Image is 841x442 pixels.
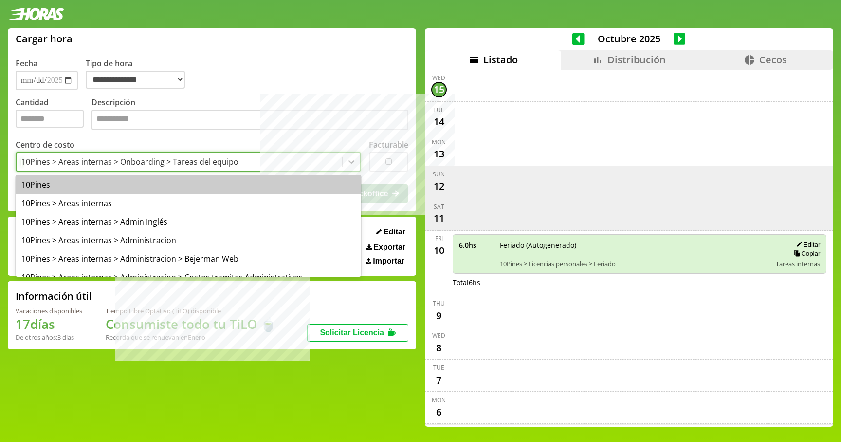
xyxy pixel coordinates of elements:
[373,257,404,266] span: Importar
[435,234,443,243] div: Fri
[453,278,827,287] div: Total 6 hs
[793,240,820,249] button: Editar
[16,194,361,212] div: 10Pines > Areas internas
[16,250,361,268] div: 10Pines > Areas internas > Administracion > Bejerman Web
[776,259,820,268] span: Tareas internas
[431,178,447,194] div: 12
[91,110,408,130] textarea: Descripción
[91,97,408,133] label: Descripción
[8,8,64,20] img: logotipo
[433,299,445,307] div: Thu
[432,331,445,340] div: Wed
[16,110,84,128] input: Cantidad
[369,139,408,150] label: Facturable
[373,243,405,251] span: Exportar
[432,138,446,146] div: Mon
[188,333,205,342] b: Enero
[106,333,276,342] div: Recordá que se renuevan en
[106,307,276,315] div: Tiempo Libre Optativo (TiLO) disponible
[431,82,447,97] div: 15
[434,202,444,211] div: Sat
[16,139,74,150] label: Centro de costo
[384,228,405,236] span: Editar
[432,396,446,404] div: Mon
[364,242,408,252] button: Exportar
[16,268,361,287] div: 10Pines > Areas internas > Administracion > Costos tramites Administrativos
[307,324,408,342] button: Solicitar Licencia
[431,211,447,226] div: 11
[320,328,384,337] span: Solicitar Licencia
[431,340,447,355] div: 8
[431,114,447,130] div: 14
[431,372,447,387] div: 7
[106,315,276,333] h1: Consumiste todo tu TiLO 🍵
[431,404,447,420] div: 6
[16,231,361,250] div: 10Pines > Areas internas > Administracion
[607,53,666,66] span: Distribución
[433,106,444,114] div: Tue
[373,227,408,237] button: Editar
[16,97,91,133] label: Cantidad
[431,243,447,258] div: 10
[425,70,833,426] div: scrollable content
[459,240,493,250] span: 6.0 hs
[16,58,37,69] label: Fecha
[432,74,445,82] div: Wed
[16,32,73,45] h1: Cargar hora
[585,32,674,45] span: Octubre 2025
[86,71,185,89] select: Tipo de hora
[16,333,82,342] div: De otros años: 3 días
[21,156,238,167] div: 10Pines > Areas internas > Onboarding > Tareas del equipo
[500,240,769,250] span: Feriado (Autogenerado)
[433,170,445,178] div: Sun
[16,315,82,333] h1: 17 días
[483,53,518,66] span: Listado
[16,175,361,194] div: 10Pines
[86,58,193,90] label: Tipo de hora
[16,289,92,303] h2: Información útil
[759,53,787,66] span: Cecos
[16,307,82,315] div: Vacaciones disponibles
[431,146,447,162] div: 13
[500,259,769,268] span: 10Pines > Licencias personales > Feriado
[433,364,444,372] div: Tue
[16,212,361,231] div: 10Pines > Areas internas > Admin Inglés
[791,250,820,258] button: Copiar
[431,307,447,323] div: 9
